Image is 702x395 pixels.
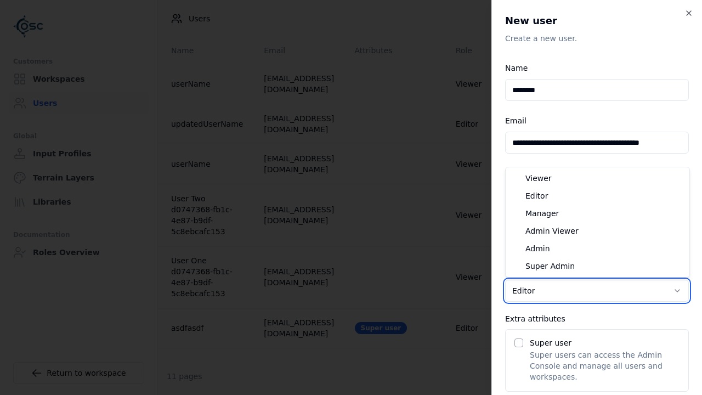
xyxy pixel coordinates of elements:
[525,261,575,272] span: Super Admin
[525,208,559,219] span: Manager
[525,243,550,254] span: Admin
[525,173,552,184] span: Viewer
[525,190,548,201] span: Editor
[525,225,579,236] span: Admin Viewer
